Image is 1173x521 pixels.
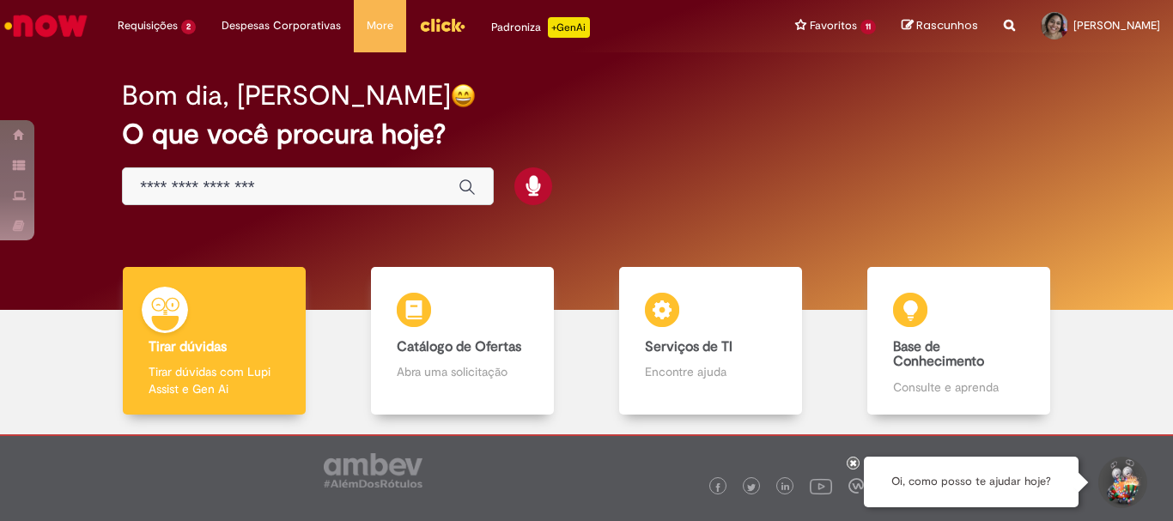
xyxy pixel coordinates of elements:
b: Tirar dúvidas [149,338,227,355]
p: Abra uma solicitação [397,363,527,380]
img: ServiceNow [2,9,90,43]
span: More [367,17,393,34]
img: logo_footer_facebook.png [714,483,722,492]
p: Consulte e aprenda [893,379,1024,396]
a: Rascunhos [902,18,978,34]
span: Requisições [118,17,178,34]
a: Serviços de TI Encontre ajuda [586,267,835,415]
img: click_logo_yellow_360x200.png [419,12,465,38]
h2: O que você procura hoje? [122,119,1051,149]
span: Despesas Corporativas [222,17,341,34]
span: [PERSON_NAME] [1073,18,1160,33]
span: Rascunhos [916,17,978,33]
b: Base de Conhecimento [893,338,984,371]
b: Catálogo de Ofertas [397,338,521,355]
p: +GenAi [548,17,590,38]
img: logo_footer_ambev_rotulo_gray.png [324,453,422,488]
img: logo_footer_youtube.png [810,475,832,497]
a: Base de Conhecimento Consulte e aprenda [835,267,1083,415]
a: Catálogo de Ofertas Abra uma solicitação [338,267,586,415]
div: Padroniza [491,17,590,38]
b: Serviços de TI [645,338,732,355]
img: happy-face.png [451,83,476,108]
span: Favoritos [810,17,857,34]
a: Tirar dúvidas Tirar dúvidas com Lupi Assist e Gen Ai [90,267,338,415]
img: logo_footer_workplace.png [848,478,864,494]
p: Tirar dúvidas com Lupi Assist e Gen Ai [149,363,279,397]
p: Encontre ajuda [645,363,775,380]
h2: Bom dia, [PERSON_NAME] [122,81,451,111]
img: logo_footer_linkedin.png [781,482,790,493]
span: 11 [860,20,876,34]
button: Iniciar Conversa de Suporte [1096,457,1147,508]
span: 2 [181,20,196,34]
div: Oi, como posso te ajudar hoje? [864,457,1079,507]
img: logo_footer_twitter.png [747,483,756,492]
